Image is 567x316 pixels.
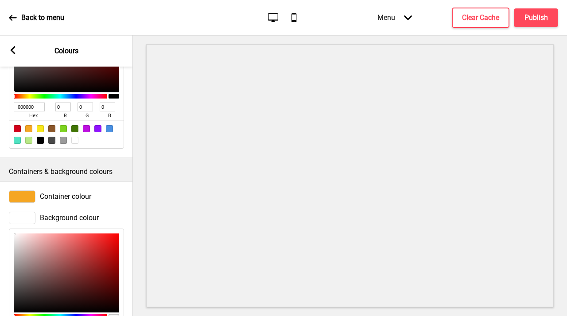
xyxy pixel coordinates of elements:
div: #4A4A4A [48,137,55,144]
button: Publish [514,8,558,27]
h4: Publish [524,13,548,23]
div: #000000 [37,137,44,144]
span: b [100,111,119,120]
p: Colours [54,46,78,56]
p: Containers & background colours [9,167,124,177]
a: Back to menu [9,6,64,30]
div: #50E3C2 [14,137,21,144]
div: #8B572A [48,125,55,132]
div: #D0021B [14,125,21,132]
div: Background colour [9,212,124,224]
div: #7ED321 [60,125,67,132]
div: Container colour [9,190,124,203]
div: #F8E71C [37,125,44,132]
div: Menu [369,4,421,31]
span: Background colour [40,213,99,222]
span: hex [14,111,53,120]
div: #9B9B9B [60,137,67,144]
div: #F5A623 [25,125,32,132]
p: Back to menu [21,13,64,23]
span: Container colour [40,192,91,201]
div: #BD10E0 [83,125,90,132]
span: g [78,111,97,120]
div: #FFFFFF [71,137,78,144]
button: Clear Cache [452,8,509,28]
div: #B8E986 [25,137,32,144]
div: #417505 [71,125,78,132]
div: #9013FE [94,125,101,132]
span: r [55,111,75,120]
div: #4A90E2 [106,125,113,132]
h4: Clear Cache [462,13,499,23]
